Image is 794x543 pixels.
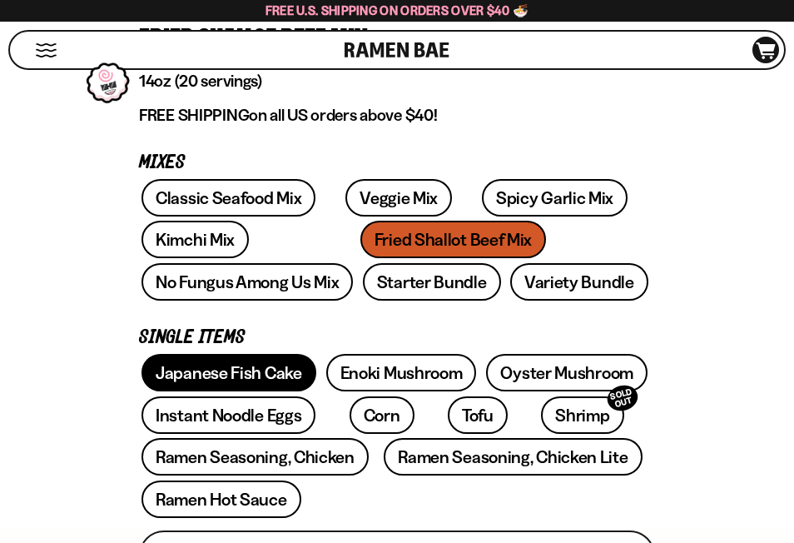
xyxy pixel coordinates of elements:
[35,43,57,57] button: Mobile Menu Trigger
[139,105,249,125] strong: FREE SHIPPING
[265,2,529,18] span: Free U.S. Shipping on Orders over $40 🍜
[141,396,315,434] a: Instant Noodle Eggs
[139,155,655,171] p: Mixes
[363,263,501,301] a: Starter Bundle
[350,396,414,434] a: Corn
[345,179,452,217] a: Veggie Mix
[141,263,353,301] a: No Fungus Among Us Mix
[604,381,641,414] div: SOLD OUT
[141,481,301,518] a: Ramen Hot Sauce
[139,71,655,92] p: 14oz (20 servings)
[486,354,648,391] a: Oyster Mushroom
[141,221,249,258] a: Kimchi Mix
[326,354,477,391] a: Enoki Mushroom
[510,263,648,301] a: Variety Bundle
[541,396,623,434] a: ShrimpSOLD OUT
[139,105,655,126] p: on all US orders above $40!
[482,179,628,217] a: Spicy Garlic Mix
[448,396,508,434] a: Tofu
[141,179,315,217] a: Classic Seafood Mix
[141,438,369,476] a: Ramen Seasoning, Chicken
[384,438,642,476] a: Ramen Seasoning, Chicken Lite
[139,330,655,346] p: Single Items
[141,354,316,391] a: Japanese Fish Cake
